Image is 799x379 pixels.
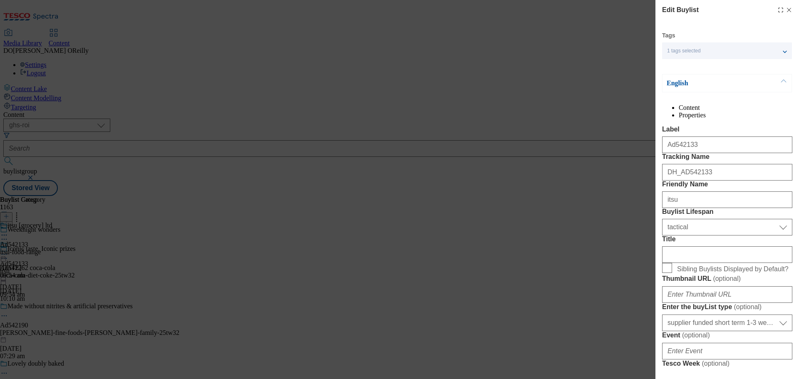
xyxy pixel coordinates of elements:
span: ( optional ) [702,360,730,367]
label: Tags [662,33,675,38]
label: Friendly Name [662,181,792,188]
span: 1 tags selected [667,48,701,54]
label: Tesco Week [662,359,792,368]
button: 1 tags selected [662,42,792,59]
li: Properties [679,111,792,119]
span: ( optional ) [713,275,741,282]
h4: Edit Buylist [662,5,699,15]
label: Event [662,331,792,339]
input: Enter Friendly Name [662,191,792,208]
label: Label [662,126,792,133]
input: Enter Label [662,136,792,153]
label: Tracking Name [662,153,792,161]
input: Enter Title [662,246,792,263]
label: Buylist Lifespan [662,208,792,216]
label: Title [662,235,792,243]
input: Enter Tracking Name [662,164,792,181]
label: Thumbnail URL [662,275,792,283]
input: Enter Thumbnail URL [662,286,792,303]
span: Sibling Buylists Displayed by Default? [677,265,789,273]
input: Enter Event [662,343,792,359]
p: English [667,79,754,87]
label: Enter the buyList type [662,303,792,311]
span: ( optional ) [734,303,762,310]
li: Content [679,104,792,111]
span: ( optional ) [682,332,710,339]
